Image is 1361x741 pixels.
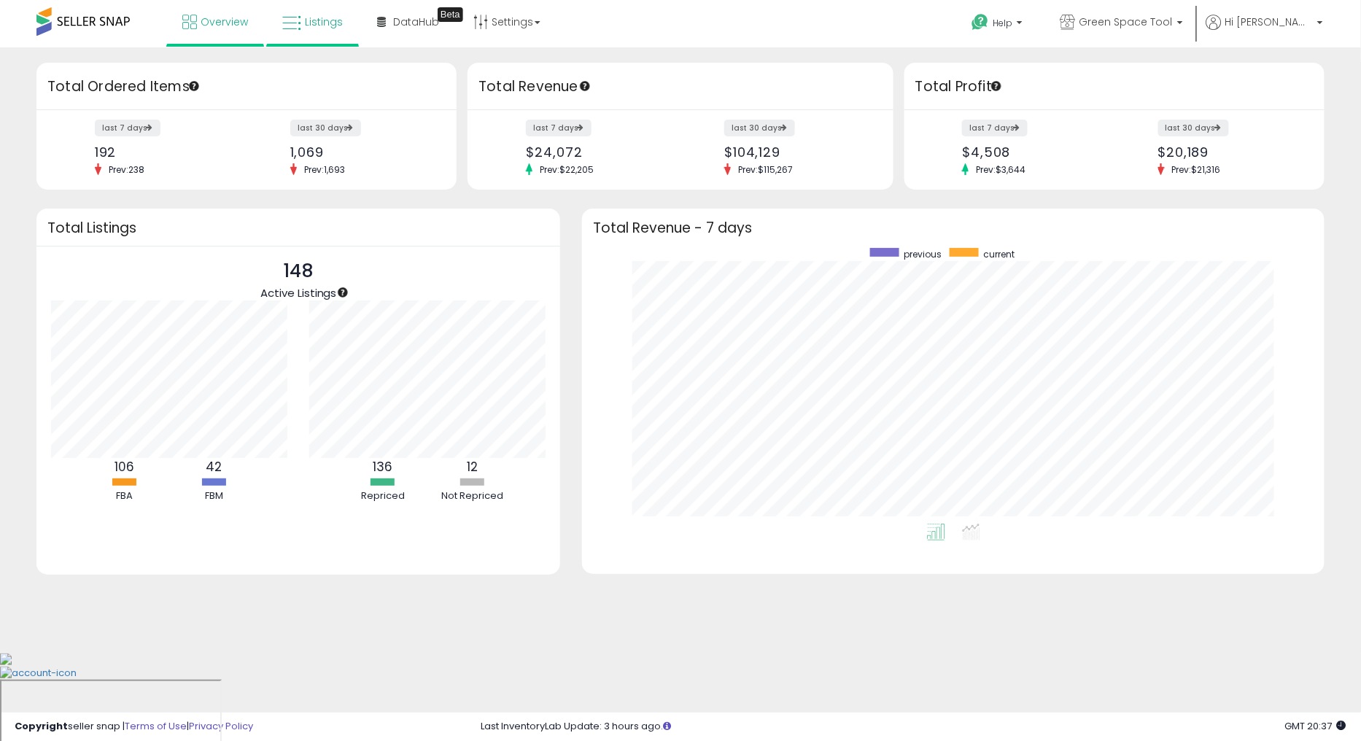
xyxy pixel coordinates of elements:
div: Tooltip anchor [438,7,463,22]
span: Prev: $115,267 [731,163,800,176]
b: 42 [206,458,222,476]
label: last 7 days [526,120,592,136]
span: Prev: $22,205 [532,163,601,176]
div: FBA [81,489,168,503]
p: 148 [260,257,337,285]
span: Overview [201,15,248,29]
label: last 30 days [290,120,361,136]
div: 1,069 [290,144,431,160]
i: Get Help [971,13,989,31]
h3: Total Ordered Items [47,77,446,97]
div: $104,129 [724,144,868,160]
div: $24,072 [526,144,670,160]
b: 106 [115,458,134,476]
div: $20,189 [1158,144,1299,160]
h3: Total Listings [47,222,549,233]
div: $4,508 [962,144,1103,160]
span: Listings [305,15,343,29]
h3: Total Revenue - 7 days [593,222,1314,233]
span: DataHub [393,15,439,29]
div: Tooltip anchor [578,79,592,93]
span: Active Listings [260,285,337,300]
div: Tooltip anchor [336,286,349,299]
h3: Total Profit [915,77,1314,97]
span: Prev: $3,644 [969,163,1033,176]
label: last 30 days [1158,120,1229,136]
label: last 7 days [962,120,1028,136]
span: Hi [PERSON_NAME] [1225,15,1313,29]
h3: Total Revenue [478,77,883,97]
div: 192 [95,144,236,160]
a: Hi [PERSON_NAME] [1206,15,1323,47]
span: Prev: 238 [101,163,152,176]
label: last 30 days [724,120,795,136]
label: last 7 days [95,120,160,136]
span: Green Space Tool [1079,15,1173,29]
b: 136 [373,458,392,476]
span: Prev: $21,316 [1165,163,1228,176]
span: current [984,248,1015,260]
div: Not Repriced [429,489,516,503]
span: Help [993,17,1012,29]
div: Tooltip anchor [187,79,201,93]
div: FBM [171,489,258,503]
div: Tooltip anchor [990,79,1003,93]
span: Prev: 1,693 [297,163,352,176]
b: 12 [467,458,478,476]
div: Repriced [339,489,427,503]
span: previous [904,248,942,260]
a: Help [960,2,1037,47]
